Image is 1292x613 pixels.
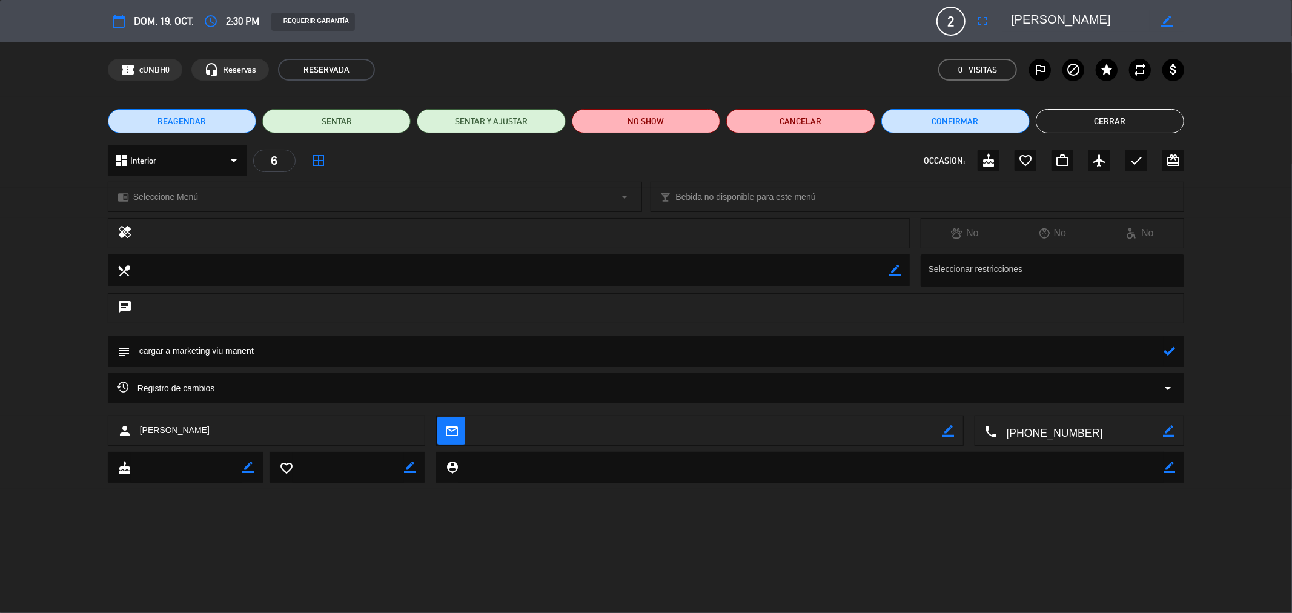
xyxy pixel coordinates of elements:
[1161,381,1175,396] i: arrow_drop_down
[969,63,997,77] em: Visitas
[118,191,129,203] i: chrome_reader_mode
[117,345,130,358] i: subject
[140,423,210,437] span: [PERSON_NAME]
[881,109,1030,133] button: Confirmar
[1092,153,1107,168] i: airplanemode_active
[278,59,375,81] span: RESERVADA
[1018,153,1033,168] i: favorite_border
[1066,62,1081,77] i: block
[108,109,256,133] button: REAGENDAR
[1166,62,1181,77] i: attach_money
[1133,62,1147,77] i: repeat
[1099,62,1114,77] i: star
[958,63,962,77] span: 0
[981,153,996,168] i: cake
[226,13,259,30] span: 2:30 PM
[984,425,998,438] i: local_phone
[972,10,993,32] button: fullscreen
[1033,62,1047,77] i: outlined_flag
[1036,109,1184,133] button: Cerrar
[279,461,293,474] i: favorite_border
[404,462,416,473] i: border_color
[108,10,130,32] button: calendar_today
[676,190,816,204] span: Bebida no disponible para este menú
[200,10,222,32] button: access_time
[889,265,901,276] i: border_color
[253,150,296,172] div: 6
[726,109,875,133] button: Cancelar
[227,153,241,168] i: arrow_drop_down
[445,424,458,437] i: mail_outline
[417,109,565,133] button: SENTAR Y AJUSTAR
[1161,16,1173,27] i: border_color
[130,154,156,168] span: Interior
[114,153,128,168] i: dashboard
[311,153,326,168] i: border_all
[118,225,132,242] i: healing
[121,62,135,77] span: confirmation_number
[1055,153,1070,168] i: work_outline
[1129,153,1144,168] i: check
[204,14,218,28] i: access_time
[1009,225,1096,241] div: No
[942,425,954,437] i: border_color
[242,462,254,473] i: border_color
[921,225,1009,241] div: No
[924,154,965,168] span: OCCASION:
[262,109,411,133] button: SENTAR
[618,190,632,204] i: arrow_drop_down
[118,461,131,474] i: cake
[111,14,126,28] i: calendar_today
[139,63,170,77] span: cUNBH0
[204,62,219,77] i: headset_mic
[572,109,720,133] button: NO SHOW
[117,263,130,277] i: local_dining
[660,191,672,203] i: local_bar
[134,13,194,30] span: dom. 19, oct.
[223,63,256,77] span: Reservas
[1096,225,1184,241] div: No
[118,423,132,438] i: person
[118,300,132,317] i: chat
[1163,425,1174,437] i: border_color
[1164,462,1175,473] i: border_color
[445,460,459,474] i: person_pin
[117,381,215,396] span: Registro de cambios
[157,115,206,128] span: REAGENDAR
[936,7,966,36] span: 2
[271,13,355,31] div: REQUERIR GARANTÍA
[1166,153,1181,168] i: card_giftcard
[133,190,198,204] span: Seleccione Menú
[975,14,990,28] i: fullscreen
